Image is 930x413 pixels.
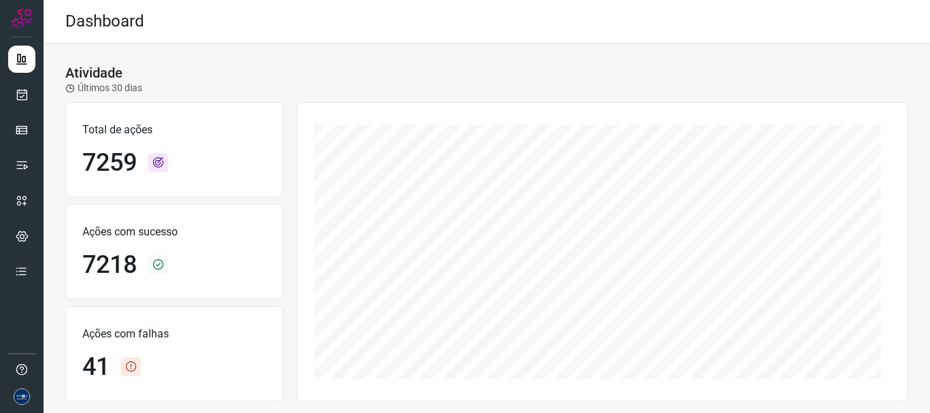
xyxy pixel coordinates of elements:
img: d06bdf07e729e349525d8f0de7f5f473.png [14,389,30,405]
p: Total de ações [82,122,266,138]
h3: Atividade [65,65,123,81]
p: Ações com falhas [82,326,266,342]
p: Últimos 30 dias [65,81,142,95]
img: Logo [12,8,32,29]
h1: 7218 [82,250,137,280]
h1: 7259 [82,148,137,178]
p: Ações com sucesso [82,224,266,240]
h2: Dashboard [65,12,144,31]
h1: 41 [82,352,110,382]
